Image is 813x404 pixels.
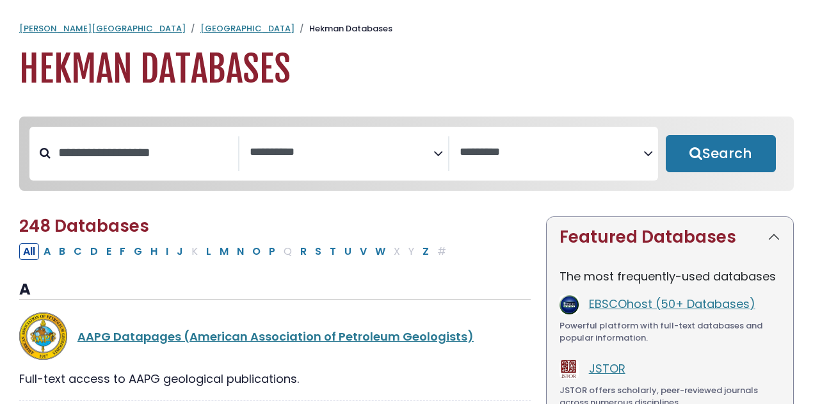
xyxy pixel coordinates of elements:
span: 248 Databases [19,214,149,238]
a: [PERSON_NAME][GEOGRAPHIC_DATA] [19,22,186,35]
a: [GEOGRAPHIC_DATA] [200,22,294,35]
button: Filter Results D [86,243,102,260]
div: Full-text access to AAPG geological publications. [19,370,531,387]
button: Filter Results O [248,243,264,260]
button: Filter Results H [147,243,161,260]
button: Submit for Search Results [666,135,776,172]
textarea: Search [250,146,433,159]
button: Filter Results Z [419,243,433,260]
button: Filter Results F [116,243,129,260]
button: Filter Results T [326,243,340,260]
li: Hekman Databases [294,22,392,35]
button: Filter Results B [55,243,69,260]
h1: Hekman Databases [19,48,794,91]
button: Filter Results L [202,243,215,260]
button: Filter Results I [162,243,172,260]
button: Filter Results A [40,243,54,260]
button: Filter Results R [296,243,310,260]
button: All [19,243,39,260]
div: Powerful platform with full-text databases and popular information. [559,319,780,344]
nav: Search filters [19,117,794,191]
button: Filter Results U [341,243,355,260]
button: Filter Results V [356,243,371,260]
button: Featured Databases [547,217,793,257]
div: Alpha-list to filter by first letter of database name [19,243,451,259]
button: Filter Results S [311,243,325,260]
textarea: Search [460,146,643,159]
a: AAPG Datapages (American Association of Petroleum Geologists) [77,328,474,344]
button: Filter Results C [70,243,86,260]
button: Filter Results W [371,243,389,260]
p: The most frequently-used databases [559,268,780,285]
a: JSTOR [589,360,625,376]
button: Filter Results M [216,243,232,260]
button: Filter Results E [102,243,115,260]
button: Filter Results G [130,243,146,260]
button: Filter Results J [173,243,187,260]
a: EBSCOhost (50+ Databases) [589,296,755,312]
button: Filter Results P [265,243,279,260]
input: Search database by title or keyword [51,142,238,163]
h3: A [19,280,531,300]
button: Filter Results N [233,243,248,260]
nav: breadcrumb [19,22,794,35]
